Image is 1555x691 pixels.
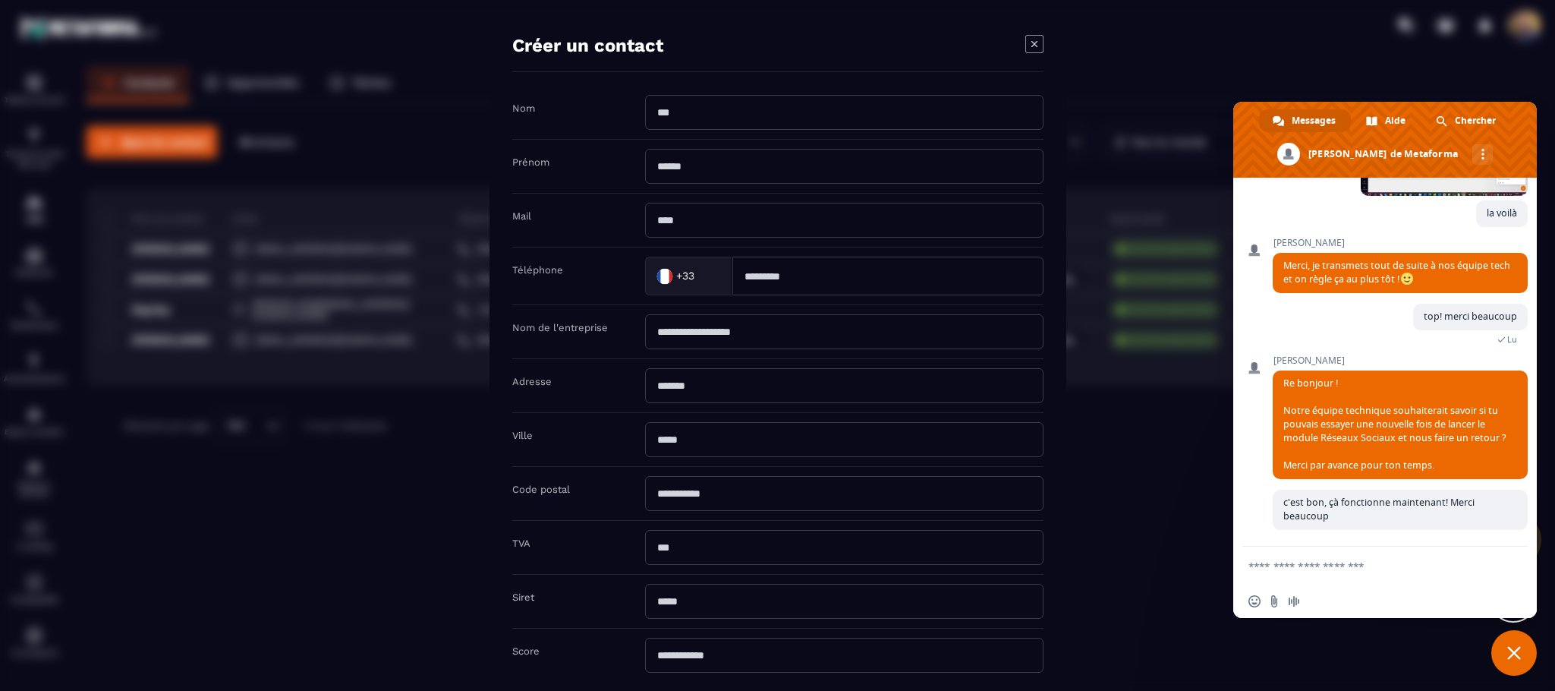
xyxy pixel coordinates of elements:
[1268,595,1280,607] span: Envoyer un fichier
[1288,595,1300,607] span: Message audio
[512,264,563,276] label: Téléphone
[645,257,732,295] div: Search for option
[1283,259,1510,286] span: Merci, je transmets tout de suite à nos équipe tech et on règle ça au plus tôt !
[1424,310,1517,323] span: top! merci beaucoup
[1352,109,1421,132] a: Aide
[1487,207,1517,219] span: la voilà
[1422,109,1511,132] a: Chercher
[1248,547,1491,585] textarea: Entrez votre message...
[512,538,530,549] label: TVA
[512,484,570,495] label: Code postal
[1507,334,1517,345] span: Lu
[512,322,608,333] label: Nom de l'entreprise
[1273,355,1528,366] span: [PERSON_NAME]
[512,156,549,168] label: Prénom
[697,264,716,287] input: Search for option
[1491,630,1537,676] a: Fermer le chat
[1283,496,1475,522] span: c'est bon, çà fonctionne maintenant! Merci beaucoup
[1248,595,1261,607] span: Insérer un emoji
[512,430,533,441] label: Ville
[512,210,531,222] label: Mail
[512,103,535,114] label: Nom
[512,645,540,657] label: Score
[512,592,534,603] label: Siret
[649,260,679,291] img: Country Flag
[675,268,694,283] span: +33
[1273,238,1528,248] span: [PERSON_NAME]
[1283,377,1506,472] span: Re bonjour ! Notre équipe technique souhaiterait savoir si tu pouvais essayer une nouvelle fois d...
[1292,109,1336,132] span: Messages
[1455,109,1496,132] span: Chercher
[1385,109,1405,132] span: Aide
[1259,109,1351,132] a: Messages
[512,376,552,387] label: Adresse
[512,35,663,56] h4: Créer un contact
